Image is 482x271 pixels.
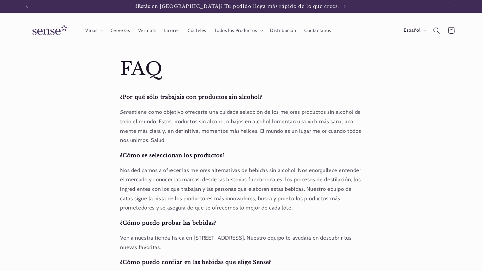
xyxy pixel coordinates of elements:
[111,28,130,34] span: Cervezas
[120,233,362,252] p: Ven a nuestra tienda física en [STREET_ADDRESS]. Nuestro equipo te ayudará en descubrir tus nueva...
[25,22,72,40] img: Sense
[120,107,362,145] p: tiene como objetivo ofrecerte una cuidada selección de los mejores productos sin alcohol de todo ...
[120,57,362,81] h1: FAQ
[270,28,296,34] span: Distribución
[300,23,335,37] a: Contáctanos
[120,109,134,115] em: Sense
[429,23,444,38] summary: Búsqueda
[81,23,106,37] summary: Vinos
[120,220,216,226] strong: ¿Cómo puedo probar las bebidas?
[120,259,271,265] strong: ¿Cómo puedo confiar en las bebidas que elige Sense?
[22,19,75,42] a: Sense
[85,28,97,34] span: Vinos
[138,28,156,34] span: Vermuts
[404,27,420,34] span: Español
[120,152,225,158] strong: ¿Cómo se seleccionan los productos?
[183,23,210,37] a: Cócteles
[160,23,184,37] a: Licores
[214,28,257,34] span: Todos los Productos
[106,23,134,37] a: Cervezas
[266,23,300,37] a: Distribución
[120,166,362,213] p: Nos dedicamos a ofrecer las mejores alternativas de bebidas sin alcohol. Nos enorgullece entender...
[164,28,179,34] span: Licores
[304,28,331,34] span: Contáctanos
[188,28,206,34] span: Cócteles
[210,23,266,37] summary: Todos los Productos
[134,23,160,37] a: Vermuts
[135,3,339,9] span: ¿Estás en [GEOGRAPHIC_DATA]? Tu pedido llega más rápido de lo que crees.
[400,24,429,37] button: Español
[120,94,262,100] strong: ¿Por qué sólo trabajais con productos sin alcohol?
